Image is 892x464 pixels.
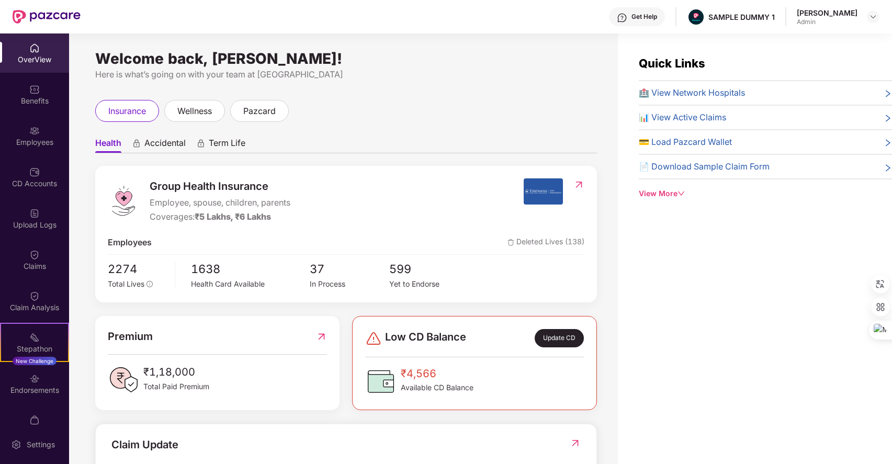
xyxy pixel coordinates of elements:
[108,279,144,288] span: Total Lives
[143,381,209,392] span: Total Paid Premium
[639,56,705,70] span: Quick Links
[29,43,40,53] img: svg+xml;base64,PHN2ZyBpZD0iSG9tZSIgeG1sbnM9Imh0dHA6Ly93d3cudzMub3JnLzIwMDAvc3ZnIiB3aWR0aD0iMjAiIG...
[95,68,597,81] div: Here is what’s going on with your team at [GEOGRAPHIC_DATA]
[150,196,290,209] span: Employee, spouse, children, parents
[401,366,473,382] span: ₹4,566
[24,439,58,450] div: Settings
[143,364,209,380] span: ₹1,18,000
[108,364,139,395] img: PaidPremiumIcon
[507,239,514,246] img: deleteIcon
[95,54,597,63] div: Welcome back, [PERSON_NAME]!
[29,208,40,219] img: svg+xml;base64,PHN2ZyBpZD0iVXBsb2FkX0xvZ3MiIGRhdGEtbmFtZT0iVXBsb2FkIExvZ3MiIHhtbG5zPSJodHRwOi8vd3...
[389,278,469,290] div: Yet to Endorse
[639,188,892,199] div: View More
[108,105,146,118] span: insurance
[209,138,245,153] span: Term Life
[884,162,892,173] span: right
[507,236,584,249] span: Deleted Lives (138)
[884,88,892,99] span: right
[639,111,726,124] span: 📊 View Active Claims
[144,138,186,153] span: Accidental
[639,135,732,149] span: 💳 Load Pazcard Wallet
[29,167,40,177] img: svg+xml;base64,PHN2ZyBpZD0iQ0RfQWNjb3VudHMiIGRhdGEtbmFtZT0iQ0QgQWNjb3VudHMiIHhtbG5zPSJodHRwOi8vd3...
[639,160,770,173] span: 📄 Download Sample Claim Form
[29,250,40,260] img: svg+xml;base64,PHN2ZyBpZD0iQ2xhaW0iIHhtbG5zPSJodHRwOi8vd3d3LnczLm9yZy8yMDAwL3N2ZyIgd2lkdGg9IjIwIi...
[29,291,40,301] img: svg+xml;base64,PHN2ZyBpZD0iQ2xhaW0iIHhtbG5zPSJodHRwOi8vd3d3LnczLm9yZy8yMDAwL3N2ZyIgd2lkdGg9IjIwIi...
[13,10,81,24] img: New Pazcare Logo
[111,437,178,453] div: Claim Update
[401,382,473,393] span: Available CD Balance
[195,211,271,222] span: ₹5 Lakhs, ₹6 Lakhs
[191,278,310,290] div: Health Card Available
[797,8,857,18] div: [PERSON_NAME]
[310,260,389,278] span: 37
[13,357,57,365] div: New Challenge
[708,12,775,22] div: SAMPLE DUMMY 1
[29,126,40,136] img: svg+xml;base64,PHN2ZyBpZD0iRW1wbG95ZWVzIiB4bWxucz0iaHR0cDovL3d3dy53My5vcmcvMjAwMC9zdmciIHdpZHRoPS...
[191,260,310,278] span: 1638
[688,9,704,25] img: Pazcare_Alternative_logo-01-01.png
[385,329,466,347] span: Low CD Balance
[884,138,892,149] span: right
[132,139,141,148] div: animation
[639,86,745,99] span: 🏥 View Network Hospitals
[524,178,563,205] img: insurerIcon
[316,329,327,345] img: RedirectIcon
[196,139,206,148] div: animation
[535,329,584,347] div: Update CD
[365,366,397,397] img: CDBalanceIcon
[95,138,121,153] span: Health
[108,185,139,217] img: logo
[29,332,40,343] img: svg+xml;base64,PHN2ZyB4bWxucz0iaHR0cDovL3d3dy53My5vcmcvMjAwMC9zdmciIHdpZHRoPSIyMSIgaGVpZ2h0PSIyMC...
[243,105,276,118] span: pazcard
[177,105,212,118] span: wellness
[678,190,685,197] span: down
[570,438,581,448] img: RedirectIcon
[389,260,469,278] span: 599
[365,330,382,347] img: svg+xml;base64,PHN2ZyBpZD0iRGFuZ2VyLTMyeDMyIiB4bWxucz0iaHR0cDovL3d3dy53My5vcmcvMjAwMC9zdmciIHdpZH...
[11,439,21,450] img: svg+xml;base64,PHN2ZyBpZD0iU2V0dGluZy0yMHgyMCIgeG1sbnM9Imh0dHA6Ly93d3cudzMub3JnLzIwMDAvc3ZnIiB3aW...
[617,13,627,23] img: svg+xml;base64,PHN2ZyBpZD0iSGVscC0zMngzMiIgeG1sbnM9Imh0dHA6Ly93d3cudzMub3JnLzIwMDAvc3ZnIiB3aWR0aD...
[29,415,40,425] img: svg+xml;base64,PHN2ZyBpZD0iTXlfT3JkZXJzIiBkYXRhLW5hbWU9Ik15IE9yZGVycyIgeG1sbnM9Imh0dHA6Ly93d3cudz...
[108,260,167,278] span: 2274
[1,344,68,354] div: Stepathon
[150,178,290,195] span: Group Health Insurance
[797,18,857,26] div: Admin
[108,329,153,345] span: Premium
[869,13,877,21] img: svg+xml;base64,PHN2ZyBpZD0iRHJvcGRvd24tMzJ4MzIiIHhtbG5zPSJodHRwOi8vd3d3LnczLm9yZy8yMDAwL3N2ZyIgd2...
[108,236,152,249] span: Employees
[29,84,40,95] img: svg+xml;base64,PHN2ZyBpZD0iQmVuZWZpdHMiIHhtbG5zPSJodHRwOi8vd3d3LnczLm9yZy8yMDAwL3N2ZyIgd2lkdGg9Ij...
[150,210,290,223] div: Coverages:
[884,113,892,124] span: right
[146,281,153,287] span: info-circle
[631,13,657,21] div: Get Help
[29,374,40,384] img: svg+xml;base64,PHN2ZyBpZD0iRW5kb3JzZW1lbnRzIiB4bWxucz0iaHR0cDovL3d3dy53My5vcmcvMjAwMC9zdmciIHdpZH...
[573,179,584,190] img: RedirectIcon
[310,278,389,290] div: In Process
